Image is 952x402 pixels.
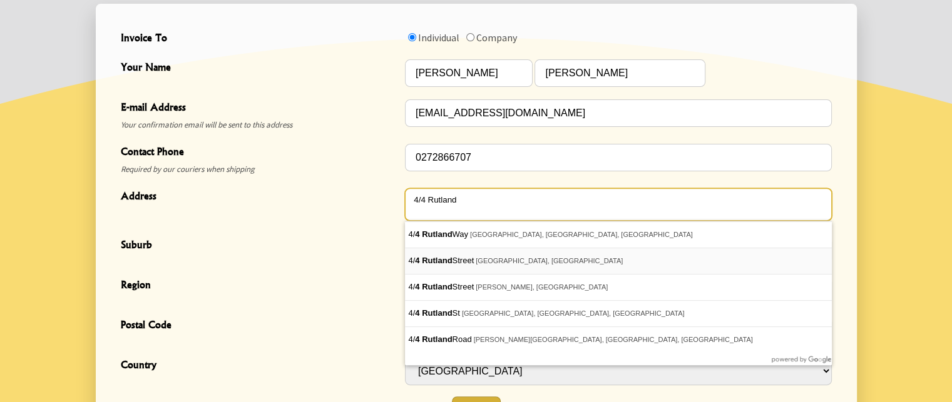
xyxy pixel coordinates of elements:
[408,229,470,239] span: 4/ Way
[121,118,399,133] span: Your confirmation email will be sent to this address
[422,282,452,291] span: Rutland
[405,300,832,326] div: [GEOGRAPHIC_DATA], [GEOGRAPHIC_DATA], [GEOGRAPHIC_DATA]
[408,33,416,41] input: Invoice To
[415,308,419,318] span: 4
[422,334,452,344] span: Rutland
[422,308,452,318] span: Rutland
[422,256,452,265] span: Rutland
[408,308,461,318] span: 4/ St
[408,334,473,344] span: 4/ Road
[405,274,832,300] div: [PERSON_NAME], [GEOGRAPHIC_DATA]
[476,31,517,44] label: Company
[405,99,832,127] input: E-mail Address
[405,248,832,274] div: [GEOGRAPHIC_DATA], [GEOGRAPHIC_DATA]
[405,59,533,87] input: Your Name
[408,256,476,265] span: 4/ Street
[422,229,452,239] span: Rutland
[121,317,399,335] span: Postal Code
[418,31,459,44] label: Individual
[415,282,419,291] span: 4
[121,357,399,375] span: Country
[405,326,832,353] div: [PERSON_NAME][GEOGRAPHIC_DATA], [GEOGRAPHIC_DATA], [GEOGRAPHIC_DATA]
[415,229,419,239] span: 4
[415,334,419,344] span: 4
[466,33,474,41] input: Invoice To
[415,256,419,265] span: 4
[121,59,399,78] span: Your Name
[121,277,399,295] span: Region
[405,144,832,171] input: Contact Phone
[405,357,832,385] select: Country
[408,282,476,291] span: 4/ Street
[121,144,399,162] span: Contact Phone
[405,221,832,248] div: [GEOGRAPHIC_DATA], [GEOGRAPHIC_DATA], [GEOGRAPHIC_DATA]
[121,99,399,118] span: E-mail Address
[121,30,399,48] span: Invoice To
[405,188,832,221] textarea: Address
[121,162,399,177] span: Required by our couriers when shipping
[121,188,399,206] span: Address
[535,59,705,87] input: Your Name
[121,237,399,255] span: Suburb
